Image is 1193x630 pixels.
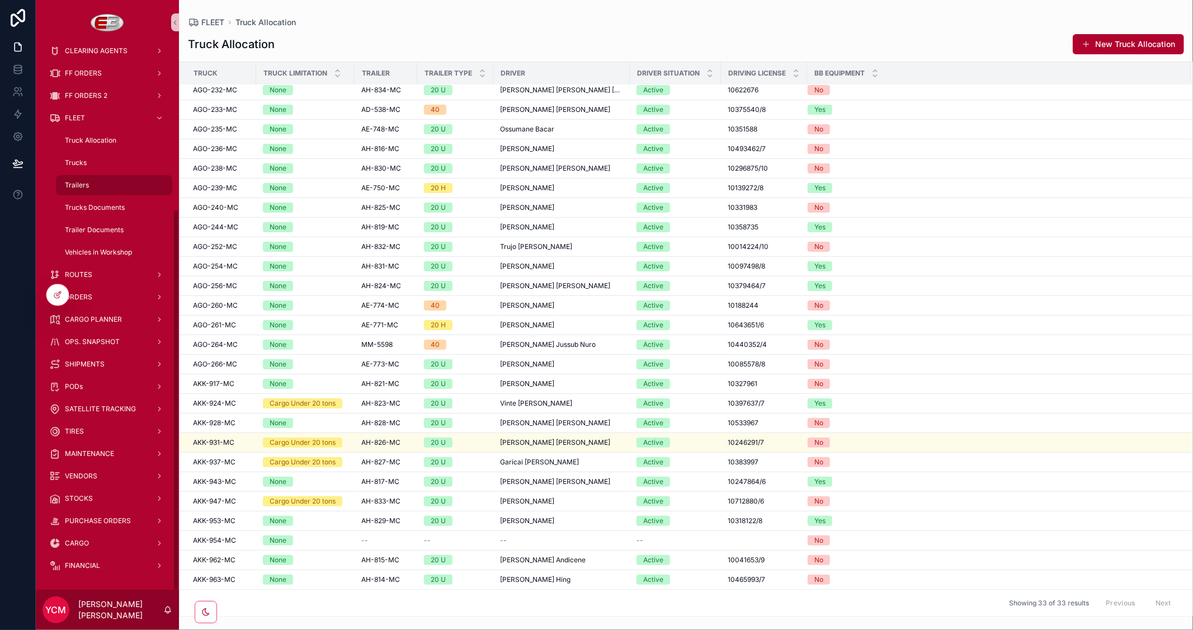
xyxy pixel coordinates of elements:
a: None [263,261,348,271]
div: No [814,163,823,173]
div: Yes [814,183,826,193]
div: None [270,300,286,311]
a: No [808,359,1178,369]
a: AGO-264-MC [193,340,249,349]
span: CLEARING AGENTS [65,46,128,55]
span: AH-830-MC [361,164,401,173]
div: 40 [431,300,440,311]
div: Active [643,105,663,115]
span: FF ORDERS 2 [65,91,107,100]
span: [PERSON_NAME] [500,203,554,212]
span: 10643651/6 [728,321,764,330]
a: 10014224/10 [728,242,800,251]
span: 10188244 [728,301,758,310]
a: [PERSON_NAME] [PERSON_NAME] [500,281,623,290]
a: 20 U [424,85,487,95]
a: Active [636,359,714,369]
a: AH-816-MC [361,144,411,153]
div: 20 U [431,379,446,389]
a: [PERSON_NAME] [500,360,623,369]
a: AE-773-MC [361,360,411,369]
span: AH-825-MC [361,203,400,212]
a: 20 U [424,281,487,291]
span: 10097498/8 [728,262,765,271]
div: 40 [431,340,440,350]
a: No [808,203,1178,213]
a: Active [636,203,714,213]
a: Active [636,379,714,389]
a: AH-819-MC [361,223,411,232]
a: AH-821-MC [361,379,411,388]
span: ROUTES [65,270,92,279]
span: FF ORDERS [65,69,102,78]
a: 10358735 [728,223,800,232]
div: None [270,85,286,95]
a: Yes [808,105,1178,115]
a: Active [636,320,714,330]
div: 20 U [431,398,446,408]
a: 10188244 [728,301,800,310]
button: New Truck Allocation [1073,34,1184,54]
span: AH-819-MC [361,223,399,232]
div: Active [643,183,663,193]
span: Trailers [65,181,89,190]
span: AE-771-MC [361,321,398,330]
a: No [808,340,1178,350]
span: AGO-256-MC [193,281,237,290]
span: MM-5598 [361,340,393,349]
div: None [270,105,286,115]
div: Active [643,261,663,271]
a: Truck Allocation [56,130,172,151]
span: Trucks Documents [65,203,125,212]
a: Trailer Documents [56,220,172,240]
a: None [263,340,348,350]
span: ORDERS [65,293,92,302]
a: Active [636,242,714,252]
a: No [808,124,1178,134]
a: Active [636,85,714,95]
span: AGO-252-MC [193,242,237,251]
a: 20 U [424,144,487,154]
span: 10375540/8 [728,105,766,114]
span: 10085578/8 [728,360,765,369]
span: [PERSON_NAME] [500,262,554,271]
a: AH-831-MC [361,262,411,271]
span: AD-538-MC [361,105,400,114]
a: Trucks Documents [56,198,172,218]
a: 10379464/7 [728,281,800,290]
div: None [270,340,286,350]
span: [PERSON_NAME] [500,360,554,369]
a: AH-834-MC [361,86,411,95]
a: Trailers [56,175,172,195]
span: AE-748-MC [361,125,399,134]
a: 20 U [424,398,487,408]
a: Active [636,261,714,271]
a: 10375540/8 [728,105,800,114]
a: AGO-252-MC [193,242,249,251]
div: None [270,222,286,232]
span: AGO-240-MC [193,203,238,212]
div: None [270,242,286,252]
a: [PERSON_NAME] Jussub Nuro [500,340,623,349]
div: Active [643,320,663,330]
span: 10139272/8 [728,184,763,192]
a: [PERSON_NAME] [PERSON_NAME] [500,164,623,173]
a: None [263,144,348,154]
a: AE-771-MC [361,321,411,330]
span: AH-824-MC [361,281,401,290]
a: Trujo [PERSON_NAME] [500,242,623,251]
a: 40 [424,300,487,311]
div: No [814,242,823,252]
a: AKK-917-MC [193,379,249,388]
a: No [808,379,1178,389]
a: ORDERS [43,287,172,307]
div: No [814,203,823,213]
div: None [270,144,286,154]
span: AH-832-MC [361,242,400,251]
div: Yes [814,222,826,232]
a: No [808,144,1178,154]
div: 20 U [431,281,446,291]
div: None [270,124,286,134]
span: AKK-917-MC [193,379,234,388]
div: Active [643,340,663,350]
